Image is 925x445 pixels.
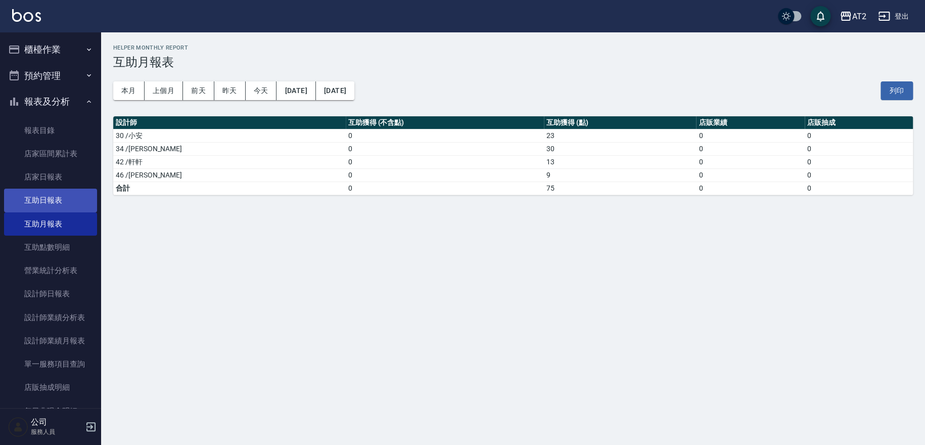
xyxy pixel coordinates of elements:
td: 0 [805,182,913,195]
td: 30 [544,142,697,155]
a: 店家區間累計表 [4,142,97,165]
td: 9 [544,168,697,182]
th: 互助獲得 (點) [544,116,697,129]
h5: 公司 [31,417,82,427]
a: 營業統計分析表 [4,259,97,282]
a: 設計師日報表 [4,282,97,305]
button: [DATE] [276,81,315,100]
th: 互助獲得 (不含點) [346,116,544,129]
button: 昨天 [214,81,246,100]
button: 列印 [881,81,913,100]
th: 店販業績 [696,116,804,129]
img: Logo [12,9,41,22]
a: 每日非現金明細 [4,399,97,423]
button: 報表及分析 [4,88,97,115]
button: 預約管理 [4,63,97,89]
button: 登出 [874,7,913,26]
td: 0 [346,142,544,155]
a: 互助日報表 [4,189,97,212]
td: 75 [544,182,697,195]
td: 0 [805,168,913,182]
td: 0 [696,182,804,195]
td: 0 [805,129,913,142]
button: save [810,6,830,26]
div: AT2 [852,10,866,23]
td: 0 [696,129,804,142]
th: 店販抽成 [805,116,913,129]
td: 23 [544,129,697,142]
button: 本月 [113,81,145,100]
img: Person [8,417,28,437]
button: 前天 [183,81,214,100]
button: AT2 [836,6,870,27]
td: 0 [346,129,544,142]
td: 34 /[PERSON_NAME] [113,142,346,155]
table: a dense table [113,116,913,195]
td: 0 [805,155,913,168]
td: 0 [346,168,544,182]
td: 0 [346,155,544,168]
td: 0 [805,142,913,155]
td: 42 /軒軒 [113,155,346,168]
button: [DATE] [316,81,354,100]
td: 46 /[PERSON_NAME] [113,168,346,182]
td: 合計 [113,182,346,195]
a: 設計師業績月報表 [4,329,97,352]
a: 互助月報表 [4,212,97,236]
a: 單一服務項目查詢 [4,352,97,376]
td: 0 [696,168,804,182]
h3: 互助月報表 [113,55,913,69]
a: 店家日報表 [4,165,97,189]
a: 互助點數明細 [4,236,97,259]
td: 13 [544,155,697,168]
td: 30 /小安 [113,129,346,142]
th: 設計師 [113,116,346,129]
td: 0 [696,155,804,168]
a: 店販抽成明細 [4,376,97,399]
td: 0 [696,142,804,155]
h2: Helper Monthly Report [113,45,913,51]
p: 服務人員 [31,427,82,436]
button: 櫃檯作業 [4,36,97,63]
button: 上個月 [145,81,183,100]
a: 報表目錄 [4,119,97,142]
button: 今天 [246,81,277,100]
a: 設計師業績分析表 [4,306,97,329]
td: 0 [346,182,544,195]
